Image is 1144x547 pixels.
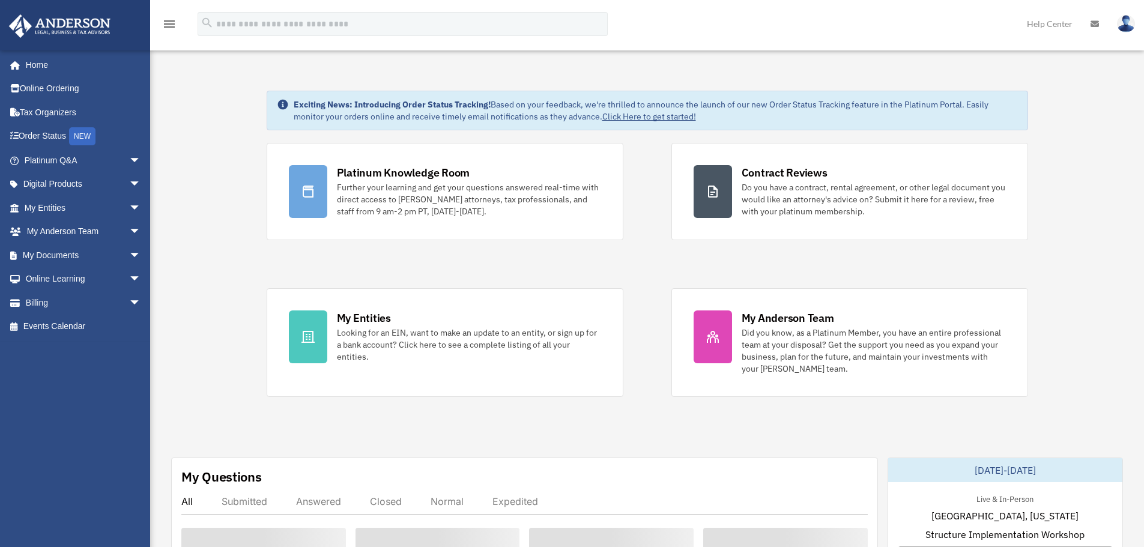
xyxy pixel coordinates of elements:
div: Based on your feedback, we're thrilled to announce the launch of our new Order Status Tracking fe... [294,98,1018,122]
div: Did you know, as a Platinum Member, you have an entire professional team at your disposal? Get th... [742,327,1006,375]
a: My Entitiesarrow_drop_down [8,196,159,220]
a: Digital Productsarrow_drop_down [8,172,159,196]
span: [GEOGRAPHIC_DATA], [US_STATE] [931,509,1079,523]
i: search [201,16,214,29]
a: My Anderson Team Did you know, as a Platinum Member, you have an entire professional team at your... [671,288,1028,397]
div: Platinum Knowledge Room [337,165,470,180]
div: My Anderson Team [742,310,834,325]
div: My Entities [337,310,391,325]
span: arrow_drop_down [129,243,153,268]
div: Normal [431,495,464,507]
strong: Exciting News: Introducing Order Status Tracking! [294,99,491,110]
a: Events Calendar [8,315,159,339]
div: Contract Reviews [742,165,828,180]
div: Live & In-Person [967,492,1043,504]
span: arrow_drop_down [129,148,153,173]
div: Do you have a contract, rental agreement, or other legal document you would like an attorney's ad... [742,181,1006,217]
img: User Pic [1117,15,1135,32]
a: My Documentsarrow_drop_down [8,243,159,267]
div: My Questions [181,468,262,486]
div: Closed [370,495,402,507]
div: All [181,495,193,507]
a: My Entities Looking for an EIN, want to make an update to an entity, or sign up for a bank accoun... [267,288,623,397]
div: NEW [69,127,95,145]
div: Further your learning and get your questions answered real-time with direct access to [PERSON_NAM... [337,181,601,217]
span: arrow_drop_down [129,291,153,315]
div: Expedited [492,495,538,507]
div: Looking for an EIN, want to make an update to an entity, or sign up for a bank account? Click her... [337,327,601,363]
a: Contract Reviews Do you have a contract, rental agreement, or other legal document you would like... [671,143,1028,240]
a: Home [8,53,153,77]
a: Billingarrow_drop_down [8,291,159,315]
a: Platinum Q&Aarrow_drop_down [8,148,159,172]
a: Tax Organizers [8,100,159,124]
a: menu [162,21,177,31]
a: Platinum Knowledge Room Further your learning and get your questions answered real-time with dire... [267,143,623,240]
div: Answered [296,495,341,507]
span: Structure Implementation Workshop [925,527,1085,542]
i: menu [162,17,177,31]
div: Submitted [222,495,267,507]
span: arrow_drop_down [129,220,153,244]
img: Anderson Advisors Platinum Portal [5,14,114,38]
a: Order StatusNEW [8,124,159,149]
span: arrow_drop_down [129,267,153,292]
a: My Anderson Teamarrow_drop_down [8,220,159,244]
span: arrow_drop_down [129,196,153,220]
a: Online Learningarrow_drop_down [8,267,159,291]
a: Online Ordering [8,77,159,101]
span: arrow_drop_down [129,172,153,197]
div: [DATE]-[DATE] [888,458,1122,482]
a: Click Here to get started! [602,111,696,122]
